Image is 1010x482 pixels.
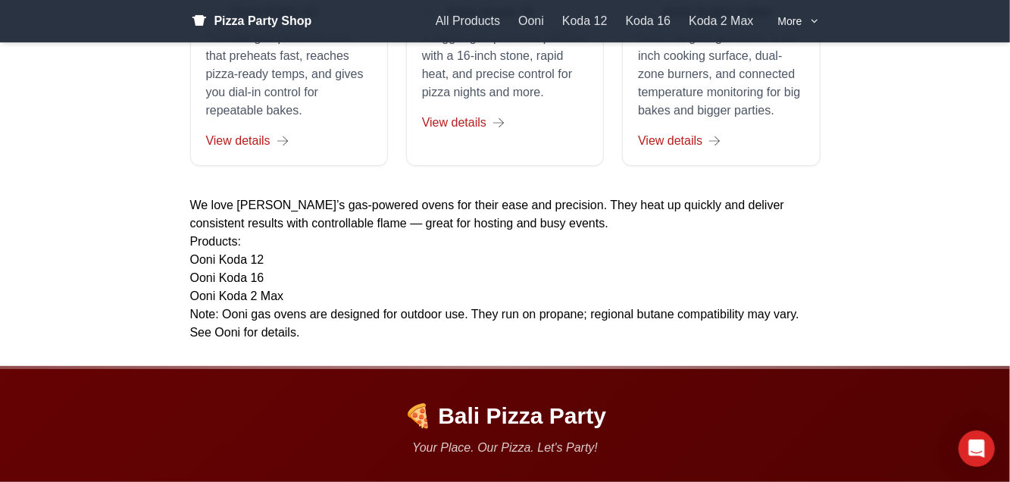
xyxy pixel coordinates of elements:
[190,233,821,251] p: Products:
[190,305,821,342] p: Note: Ooni gas ovens are designed for outdoor use. They run on propane; regional butane compatibi...
[562,12,608,30] a: Koda 12
[277,135,289,147] img: Go
[206,29,372,120] p: Portable gas-powered oven that preheats fast, reaches pizza-ready temps, and gives you dial-in co...
[190,12,312,30] a: Pizza Party Shop
[638,132,702,150] span: View details
[422,114,486,132] span: View details
[689,12,753,30] a: Koda 2 Max
[190,439,821,457] p: Your Place. Our Pizza. Let's Party!
[492,117,505,129] img: Go
[190,253,264,266] a: Ooni Koda 12
[190,271,264,284] a: Ooni Koda 16
[778,14,802,29] span: More
[190,196,821,233] p: We love [PERSON_NAME]’s gas-powered ovens for their ease and precision. They heat up quickly and ...
[626,12,671,30] a: Koda 16
[190,290,284,302] a: Ooni Koda 2 Max
[778,14,821,29] button: More
[518,12,544,30] a: Ooni
[422,29,588,102] p: A bigger gas-powered platform with a 16-inch stone, rapid heat, and precise control for pizza nig...
[436,12,500,30] a: All Products
[638,29,804,120] p: Ooni’s largest gas oven: a 24-inch cooking surface, dual-zone burners, and connected temperature ...
[214,12,312,30] span: Pizza Party Shop
[206,132,270,150] span: View details
[708,135,721,147] img: Go
[190,402,821,430] p: 🍕 Bali Pizza Party
[958,430,995,467] div: Open Intercom Messenger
